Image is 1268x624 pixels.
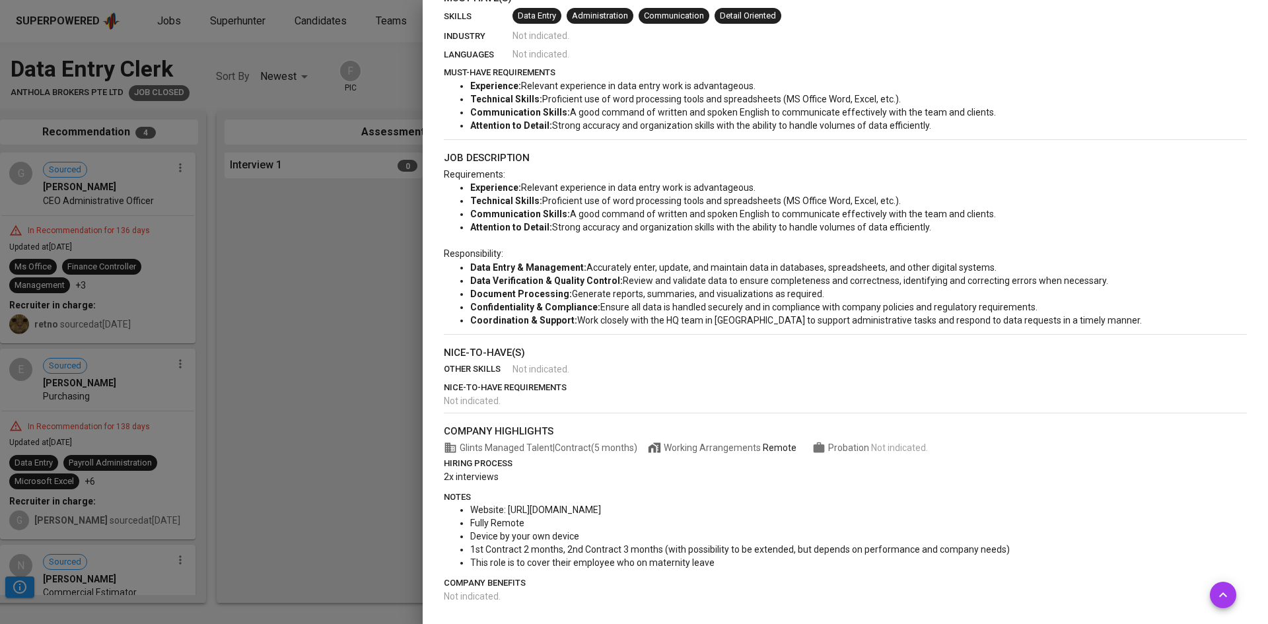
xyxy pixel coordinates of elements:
p: must-have requirements [444,66,1247,79]
span: A good command of written and spoken English to communicate effectively with the team and clients. [570,209,996,219]
span: Coordination & Support: [470,315,577,326]
span: Website: [URL][DOMAIN_NAME] [470,504,601,515]
span: Probation [828,442,871,453]
span: Responsibility: [444,248,503,259]
span: Accurately enter, update, and maintain data in databases, spreadsheets, and other digital systems. [586,262,997,273]
span: Experience: [470,81,521,91]
p: nice-to-have requirements [444,381,1247,394]
p: other skills [444,363,512,376]
span: Not indicated . [512,48,569,61]
span: Strong accuracy and organization skills with the ability to handle volumes of data efficiently. [552,222,931,232]
span: 1st Contract 2 months, 2nd Contract 3 months (with possibility to be extended, but depends on per... [470,544,1010,555]
p: company benefits [444,576,1247,590]
span: Relevant experience in data entry work is advantageous. [521,182,756,193]
span: Data Entry [512,10,561,22]
p: company highlights [444,424,1247,439]
span: Strong accuracy and organization skills with the ability to handle volumes of data efficiently. [552,120,931,131]
span: Not indicated . [512,363,569,376]
span: Communication Skills: [470,107,570,118]
span: Relevant experience in data entry work is advantageous. [521,81,756,91]
div: Remote [763,441,796,454]
p: notes [444,491,1247,504]
span: Detail Oriented [715,10,781,22]
span: Work closely with the HQ team in [GEOGRAPHIC_DATA] to support administrative tasks and respond to... [577,315,1142,326]
span: Document Processing: [470,289,572,299]
span: Not indicated . [444,396,501,406]
span: Glints Managed Talent | Contract (5 months) [444,441,637,454]
p: job description [444,151,1247,166]
span: Working Arrangements [648,441,796,454]
span: Communication [639,10,709,22]
span: This role is to cover their employee who on maternity leave [470,557,715,568]
span: 2x interviews [444,471,499,482]
span: Technical Skills: [470,195,542,206]
span: Not indicated . [512,29,569,42]
span: Not indicated . [871,442,928,453]
span: Communication Skills: [470,209,570,219]
span: Experience: [470,182,521,193]
p: skills [444,10,512,23]
p: hiring process [444,457,1247,470]
span: Not indicated . [444,591,501,602]
span: Proficient use of word processing tools and spreadsheets (MS Office Word, Excel, etc.). [542,195,901,206]
span: Confidentiality & Compliance: [470,302,600,312]
span: Proficient use of word processing tools and spreadsheets (MS Office Word, Excel, etc.). [542,94,901,104]
p: nice-to-have(s) [444,345,1247,361]
span: A good command of written and spoken English to communicate effectively with the team and clients. [570,107,996,118]
span: Data Verification & Quality Control: [470,275,623,286]
span: Attention to Detail: [470,120,552,131]
span: Administration [567,10,633,22]
p: industry [444,30,512,43]
span: Generate reports, summaries, and visualizations as required. [572,289,824,299]
span: Ensure all data is handled securely and in compliance with company policies and regulatory requir... [600,302,1038,312]
span: Fully Remote [470,518,524,528]
span: Review and validate data to ensure completeness and correctness, identifying and correcting error... [623,275,1108,286]
span: Attention to Detail: [470,222,552,232]
span: Data Entry & Management: [470,262,586,273]
p: languages [444,48,512,61]
span: Technical Skills: [470,94,542,104]
span: Requirements: [444,169,505,180]
span: Device by your own device [470,531,579,541]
